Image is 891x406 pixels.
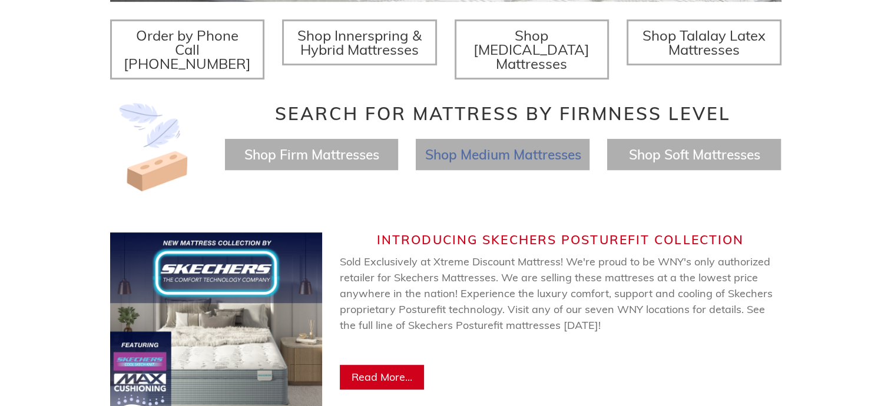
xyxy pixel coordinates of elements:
span: Sold Exclusively at Xtreme Discount Mattress! We're proud to be WNY's only authorized retailer fo... [340,255,773,364]
a: Shop [MEDICAL_DATA] Mattresses [455,19,610,79]
a: Shop Medium Mattresses [425,146,581,163]
a: Order by Phone Call [PHONE_NUMBER] [110,19,265,79]
span: Order by Phone Call [PHONE_NUMBER] [124,26,251,72]
span: Introducing Skechers Posturefit Collection [377,232,744,247]
span: Shop Innerspring & Hybrid Mattresses [297,26,422,58]
a: Read More... [340,365,424,390]
span: Shop Talalay Latex Mattresses [642,26,766,58]
a: Shop Innerspring & Hybrid Mattresses [282,19,437,65]
span: Search for Mattress by Firmness Level [275,102,731,125]
img: Image-of-brick- and-feather-representing-firm-and-soft-feel [110,103,198,191]
span: Shop [MEDICAL_DATA] Mattresses [473,26,589,72]
a: Shop Soft Mattresses [628,146,760,163]
a: Shop Talalay Latex Mattresses [627,19,781,65]
a: Shop Firm Mattresses [244,146,379,163]
span: Read More... [352,370,412,384]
